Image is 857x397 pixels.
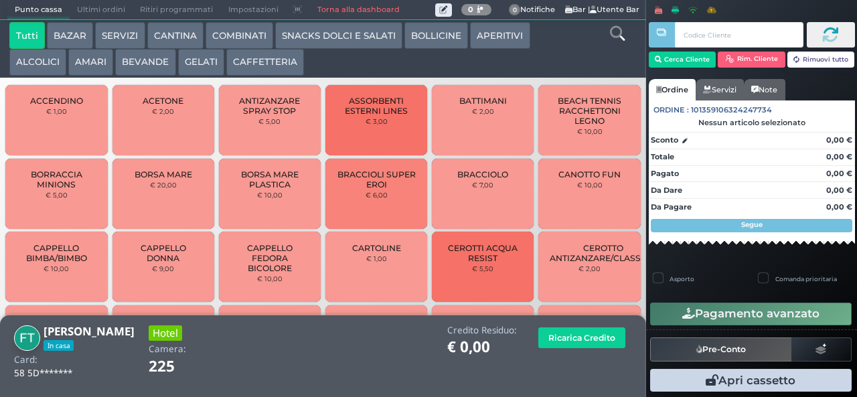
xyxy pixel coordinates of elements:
[135,169,192,179] span: BORSA MARE
[787,52,855,68] button: Rimuovi tutto
[152,107,174,115] small: € 2,00
[352,243,401,253] span: CARTOLINE
[650,337,792,362] button: Pre-Conto
[221,1,286,19] span: Impostazioni
[95,22,145,49] button: SERVIZI
[17,169,96,189] span: BORRACCIA MINIONS
[550,96,629,126] span: BEACH TENNIS RACCHETTONI LEGNO
[115,49,175,76] button: BEVANDE
[9,49,66,76] button: ALCOLICI
[14,325,40,351] img: FABIO TORTEROLO
[257,191,283,199] small: € 10,00
[68,49,113,76] button: AMARI
[44,323,135,339] b: [PERSON_NAME]
[577,127,603,135] small: € 10,00
[826,202,852,212] strong: 0,00 €
[226,49,304,76] button: CAFFETTERIA
[649,52,716,68] button: Cerca Cliente
[14,355,37,365] h4: Card:
[366,117,388,125] small: € 3,00
[472,264,493,272] small: € 5,50
[275,22,402,49] button: SNACKS DOLCI E SALATI
[143,96,183,106] span: ACETONE
[550,243,656,263] span: CEROTTO ANTIZANZARE/CLASSICO
[826,152,852,161] strong: 0,00 €
[826,169,852,178] strong: 0,00 €
[149,358,212,375] h1: 225
[558,169,621,179] span: CANOTTO FUN
[366,254,387,262] small: € 1,00
[337,169,416,189] span: BRACCIOLI SUPER EROI
[447,339,517,355] h1: € 0,00
[741,220,763,229] strong: Segue
[670,274,694,283] label: Asporto
[46,191,68,199] small: € 5,00
[366,191,388,199] small: € 6,00
[7,1,70,19] span: Punto cassa
[9,22,45,49] button: Tutti
[457,169,508,179] span: BRACCIOLO
[230,169,310,189] span: BORSA MARE PLASTICA
[718,52,785,68] button: Rim. Cliente
[404,22,468,49] button: BOLLICINE
[650,303,852,325] button: Pagamento avanzato
[70,1,133,19] span: Ultimi ordini
[744,79,785,100] a: Note
[47,22,93,49] button: BAZAR
[651,152,674,161] strong: Totale
[468,5,473,14] b: 0
[149,325,182,341] h3: Hotel
[653,104,689,116] span: Ordine :
[206,22,273,49] button: COMBINATI
[147,22,204,49] button: CANTINA
[649,118,855,127] div: Nessun articolo selezionato
[650,369,852,392] button: Apri cassetto
[472,181,493,189] small: € 7,00
[775,274,837,283] label: Comanda prioritaria
[46,107,67,115] small: € 1,00
[470,22,530,49] button: APERITIVI
[44,340,74,351] span: In casa
[826,185,852,195] strong: 0,00 €
[509,4,521,16] span: 0
[578,264,601,272] small: € 2,00
[651,135,678,146] strong: Sconto
[150,181,177,189] small: € 20,00
[230,96,310,116] span: ANTIZANZARE SPRAY STOP
[44,264,69,272] small: € 10,00
[651,169,679,178] strong: Pagato
[152,264,174,272] small: € 9,00
[149,344,186,354] h4: Camera:
[443,243,523,263] span: CEROTTI ACQUA RESIST
[826,135,852,145] strong: 0,00 €
[675,22,803,48] input: Codice Cliente
[651,202,692,212] strong: Da Pagare
[230,243,310,273] span: CAPPELLO FEDORA BICOLORE
[691,104,772,116] span: 101359106324247734
[123,243,203,263] span: CAPPELLO DONNA
[472,107,494,115] small: € 2,00
[178,49,224,76] button: GELATI
[538,327,625,348] button: Ricarica Credito
[258,117,281,125] small: € 5,00
[30,96,83,106] span: ACCENDINO
[696,79,744,100] a: Servizi
[17,243,96,263] span: CAPPELLO BIMBA/BIMBO
[447,325,517,335] h4: Credito Residuo:
[133,1,220,19] span: Ritiri programmati
[337,96,416,116] span: ASSORBENTI ESTERNI LINES
[257,274,283,283] small: € 10,00
[577,181,603,189] small: € 10,00
[309,1,406,19] a: Torna alla dashboard
[649,79,696,100] a: Ordine
[459,96,507,106] span: BATTIMANI
[651,185,682,195] strong: Da Dare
